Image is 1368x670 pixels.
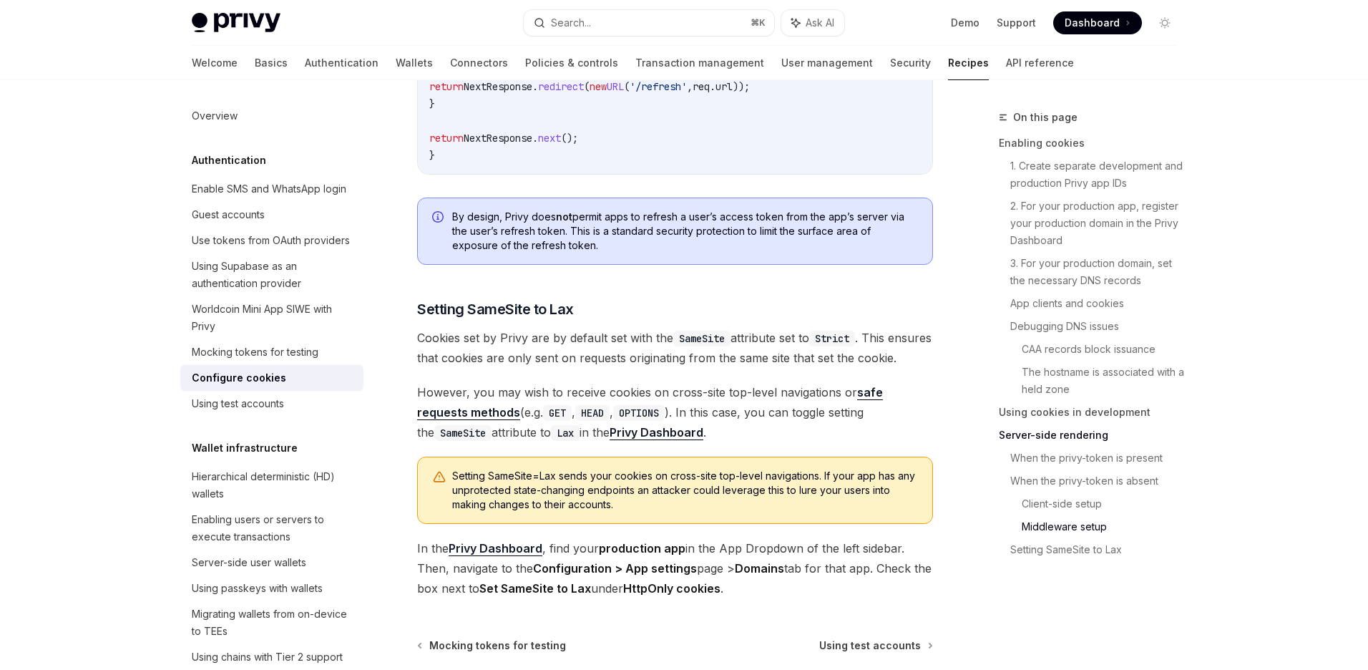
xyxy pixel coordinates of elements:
a: Configure cookies [180,365,363,391]
a: CAA records block issuance [1022,338,1188,361]
span: NextResponse [464,132,532,145]
h5: Wallet infrastructure [192,440,298,457]
button: Toggle dark mode [1153,11,1176,34]
strong: Configuration > App settings [533,561,697,576]
a: Security [890,46,931,80]
span: (); [561,132,578,145]
a: Using test accounts [819,639,932,653]
a: Basics [255,46,288,80]
code: GET [543,405,572,421]
a: Privy Dashboard [449,541,542,556]
div: Hierarchical deterministic (HD) wallets [192,468,355,502]
a: Support [997,16,1036,30]
span: Dashboard [1065,16,1120,30]
a: Using cookies in development [999,401,1188,424]
strong: Privy Dashboard [610,425,703,440]
span: Mocking tokens for testing [429,639,566,653]
div: Enabling users or servers to execute transactions [192,511,355,545]
span: )); [733,80,750,93]
span: . [532,80,538,93]
svg: Info [432,211,446,225]
img: light logo [192,13,280,33]
a: Connectors [450,46,508,80]
code: HEAD [575,405,610,421]
a: Use tokens from OAuth providers [180,228,363,253]
span: Cookies set by Privy are by default set with the attribute set to . This ensures that cookies are... [417,328,933,368]
code: OPTIONS [613,405,665,421]
div: Configure cookies [192,369,286,387]
a: Privy Dashboard [610,425,703,440]
a: Wallets [396,46,433,80]
div: Using passkeys with wallets [192,580,323,597]
span: ⌘ K [751,17,766,29]
span: redirect [538,80,584,93]
strong: Domains [735,561,784,576]
a: Recipes [948,46,989,80]
span: In the , find your in the App Dropdown of the left sidebar. Then, navigate to the page > tab for ... [417,538,933,598]
strong: Privy Dashboard [449,541,542,555]
a: Enable SMS and WhatsApp login [180,176,363,202]
a: Overview [180,103,363,129]
a: 1. Create separate development and production Privy app IDs [1010,155,1188,195]
code: SameSite [434,425,492,441]
a: App clients and cookies [1010,292,1188,315]
a: API reference [1006,46,1074,80]
a: Hierarchical deterministic (HD) wallets [180,464,363,507]
span: req [693,80,710,93]
code: Lax [551,425,580,441]
a: Using test accounts [180,391,363,417]
div: Enable SMS and WhatsApp login [192,180,346,198]
div: Using test accounts [192,395,284,412]
code: SameSite [673,331,731,346]
svg: Warning [432,470,446,485]
span: By design, Privy does permit apps to refresh a user’s access token from the app’s server via the ... [452,210,918,253]
a: Enabling cookies [999,132,1188,155]
a: Client-side setup [1022,492,1188,515]
span: . [710,80,715,93]
strong: not [556,210,572,223]
strong: Set SameSite to Lax [479,581,591,596]
h5: Authentication [192,152,266,169]
a: Setting SameSite to Lax [1010,538,1188,561]
a: The hostname is associated with a held zone [1022,361,1188,401]
div: Use tokens from OAuth providers [192,232,350,249]
div: Using Supabase as an authentication provider [192,258,355,292]
strong: HttpOnly cookies [623,581,720,596]
span: Setting SameSite=Lax sends your cookies on cross-site top-level navigations. If your app has any ... [452,469,918,512]
span: } [429,149,435,162]
a: Demo [951,16,979,30]
span: URL [607,80,624,93]
button: Ask AI [781,10,844,36]
span: return [429,80,464,93]
a: Dashboard [1053,11,1142,34]
button: Search...⌘K [524,10,774,36]
span: } [429,97,435,110]
span: However, you may wish to receive cookies on cross-site top-level navigations or (e.g. , , ). In t... [417,382,933,442]
span: new [590,80,607,93]
span: url [715,80,733,93]
span: Ask AI [806,16,834,30]
a: When the privy-token is absent [1010,470,1188,492]
span: , [687,80,693,93]
a: Worldcoin Mini App SIWE with Privy [180,296,363,339]
a: Enabling users or servers to execute transactions [180,507,363,550]
div: Worldcoin Mini App SIWE with Privy [192,301,355,335]
div: Mocking tokens for testing [192,344,318,361]
strong: production app [599,541,685,555]
div: Server-side user wallets [192,554,306,571]
a: Server-side rendering [999,424,1188,447]
a: Transaction management [635,46,764,80]
a: Debugging DNS issues [1010,315,1188,338]
div: Migrating wallets from on-device to TEEs [192,606,355,640]
span: . [532,132,538,145]
a: Mocking tokens for testing [419,639,566,653]
span: return [429,132,464,145]
a: Middleware setup [1022,515,1188,538]
div: Search... [551,14,591,31]
div: Overview [192,107,238,125]
a: 2. For your production app, register your production domain in the Privy Dashboard [1010,195,1188,252]
a: Using chains with Tier 2 support [180,644,363,670]
a: User management [781,46,873,80]
span: Setting SameSite to Lax [417,299,574,319]
a: Guest accounts [180,202,363,228]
